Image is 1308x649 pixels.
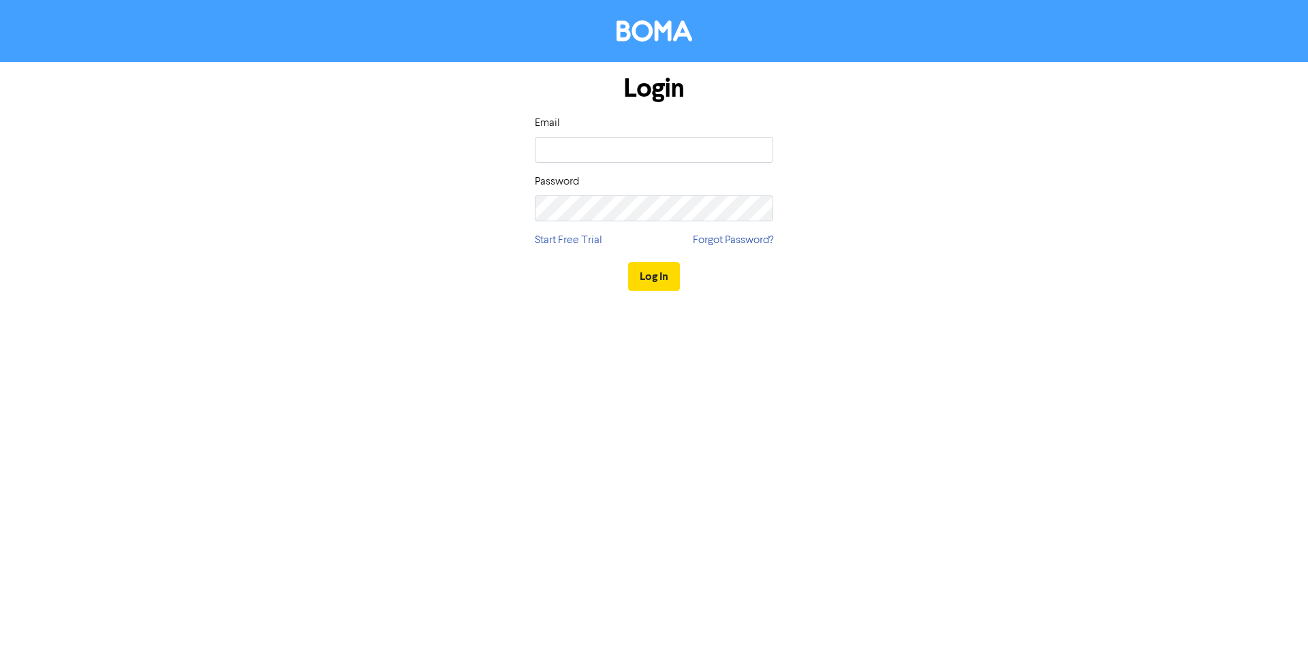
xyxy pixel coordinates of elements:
[535,232,602,249] a: Start Free Trial
[535,174,579,190] label: Password
[1137,502,1308,649] iframe: Chat Widget
[693,232,773,249] a: Forgot Password?
[628,262,680,291] button: Log In
[617,20,692,42] img: BOMA Logo
[535,115,560,131] label: Email
[535,73,773,104] h1: Login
